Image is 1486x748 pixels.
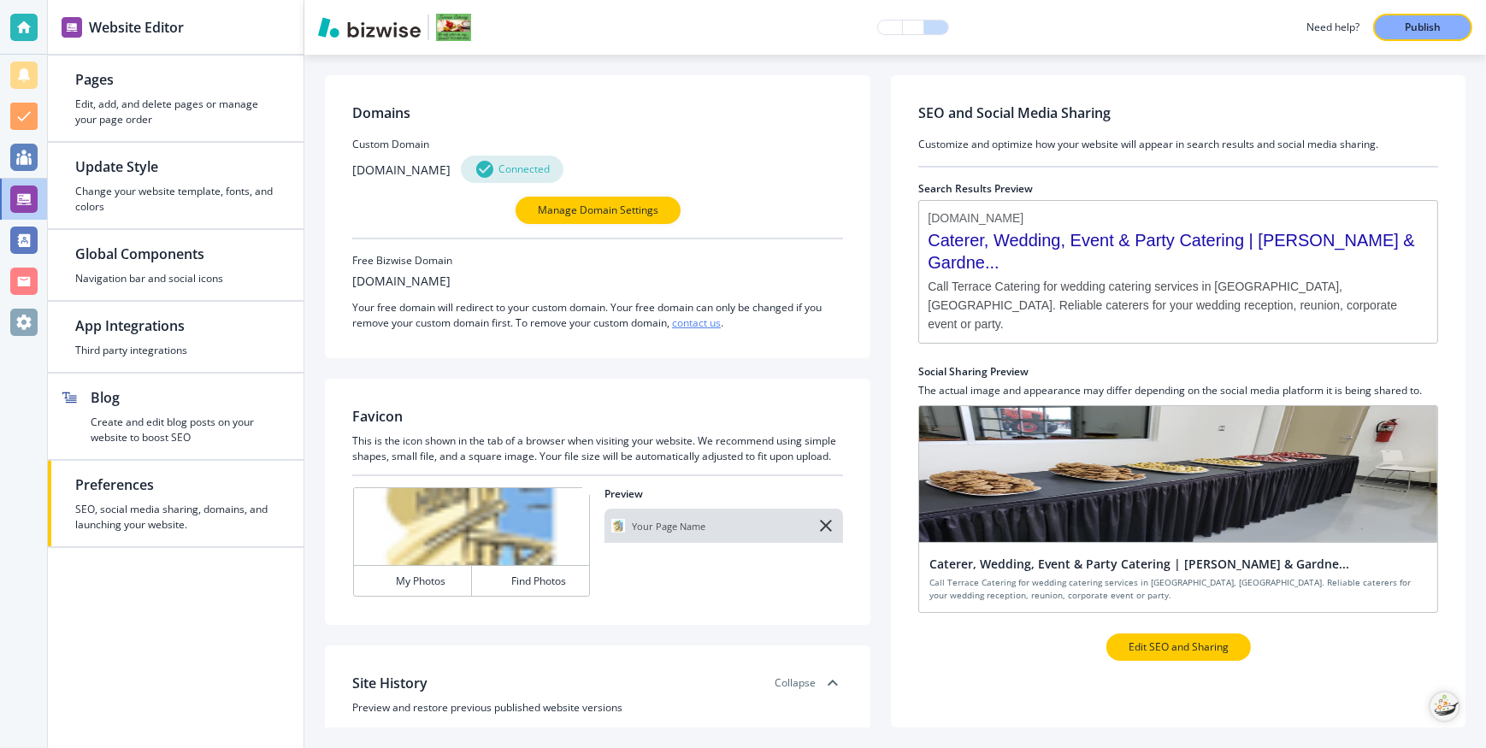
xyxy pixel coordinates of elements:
h3: Collapse [775,675,816,691]
img: social sharing preview [919,406,1437,543]
button: Find Photos [472,566,589,596]
a: contact us [672,315,721,330]
p: Manage Domain Settings [538,203,658,218]
h3: Custom Domain [352,137,843,152]
h4: Navigation bar and social icons [75,271,276,286]
button: BlogCreate and edit blog posts on your website to boost SEO [48,374,304,459]
h3: Preview and restore previous published website versions [352,700,843,716]
h2: Pages [75,69,276,90]
h2: Preferences [75,474,276,495]
h2: Preview [604,486,843,502]
button: App IntegrationsThird party integrations [48,302,304,372]
button: PagesEdit, add, and delete pages or manage your page order [48,56,304,141]
p: Your Page Name [632,521,705,531]
h2: Global Components [75,244,276,264]
button: Edit SEO and Sharing [1106,633,1251,661]
span: Caterer, Wedding, Event & Party Catering | [PERSON_NAME] & Gardne... [928,229,1429,274]
h2: Site History [352,673,428,693]
p: Publish [1405,20,1441,35]
img: Your Logo [436,14,471,41]
img: editor icon [62,17,82,38]
h4: SEO, social media sharing, domains, and launching your website. [75,502,276,533]
h2: Update Style [75,156,276,177]
h4: The actual image and appearance may differ depending on the social media platform it is being sha... [918,383,1438,398]
button: Publish [1373,14,1472,41]
button: My Photos [354,566,472,596]
h4: My Photos [396,574,445,589]
span: [DOMAIN_NAME] [928,209,1023,226]
button: Manage Domain Settings [516,197,681,224]
div: Collapse [775,673,843,693]
button: PreferencesSEO, social media sharing, domains, and launching your website. [48,461,304,546]
h3: Need help? [1306,20,1359,35]
img: Bizwise Logo [318,17,421,38]
h4: Call Terrace Catering for wedding catering services in [GEOGRAPHIC_DATA], [GEOGRAPHIC_DATA]. Reli... [929,576,1427,602]
h4: Find Photos [511,574,566,589]
h2: App Integrations [75,315,276,336]
h2: SEO and Social Media Sharing [918,103,1438,123]
h2: Website Editor [89,17,184,38]
h2: Favicon [352,406,403,427]
button: Update StyleChange your website template, fonts, and colors [48,143,304,228]
span: Call Terrace Catering for wedding catering services in [GEOGRAPHIC_DATA], [GEOGRAPHIC_DATA]. Reli... [928,277,1429,333]
h2: Domains [352,103,843,123]
div: My PhotosFind Photos [352,486,591,598]
h3: This is the icon shown in the tab of a browser when visiting your website. We recommend using sim... [352,433,843,464]
h4: Change your website template, fonts, and colors [75,184,276,215]
h3: Free Bizwise Domain [352,253,843,268]
h2: Search Results Preview [918,181,1438,197]
p: Edit SEO and Sharing [1129,639,1229,655]
h2: Caterer, Wedding, Event & Party Catering | [PERSON_NAME] & Gardne... [929,555,1427,573]
h4: Edit, add, and delete pages or manage your page order [75,97,276,127]
h4: Connected [498,162,550,177]
h2: Social Sharing Preview [918,364,1438,380]
h3: [DOMAIN_NAME] [352,272,451,290]
h3: [DOMAIN_NAME] [352,161,451,179]
h3: Customize and optimize how your website will appear in search results and social media sharing. [918,137,1438,152]
h2: Blog [91,387,276,408]
h4: Third party integrations [75,343,276,358]
h4: Create and edit blog posts on your website to boost SEO [91,415,276,445]
h4: Your free domain will redirect to your custom domain. Your free domain can only be changed if you... [352,300,843,331]
button: Global ComponentsNavigation bar and social icons [48,230,304,300]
